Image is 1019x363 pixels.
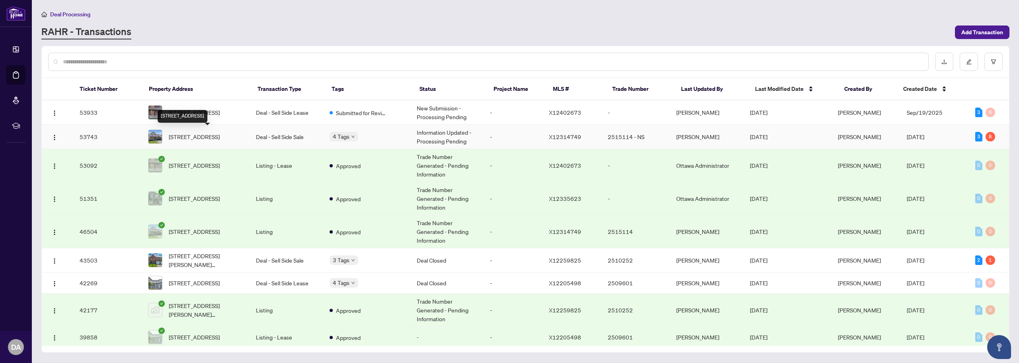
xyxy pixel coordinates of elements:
[51,308,58,314] img: Logo
[975,305,982,315] div: 0
[148,303,162,317] img: thumbnail-img
[975,255,982,265] div: 2
[907,306,924,314] span: [DATE]
[250,215,323,248] td: Listing
[410,273,484,294] td: Deal Closed
[750,228,767,235] span: [DATE]
[336,194,361,203] span: Approved
[907,162,924,169] span: [DATE]
[975,194,982,203] div: 0
[750,279,767,286] span: [DATE]
[250,327,323,348] td: Listing - Lease
[601,248,670,273] td: 2510252
[48,159,61,172] button: Logo
[975,108,982,117] div: 3
[250,248,323,273] td: Deal - Sell Side Sale
[670,100,744,125] td: [PERSON_NAME]
[51,134,58,141] img: Logo
[169,333,220,341] span: [STREET_ADDRESS]
[749,78,837,100] th: Last Modified Date
[158,328,165,334] span: check-circle
[48,277,61,289] button: Logo
[838,78,897,100] th: Created By
[333,132,349,141] span: 4 Tags
[48,130,61,143] button: Logo
[907,334,924,341] span: [DATE]
[670,125,744,149] td: [PERSON_NAME]
[986,278,995,288] div: 0
[336,161,361,170] span: Approved
[169,251,243,269] span: [STREET_ADDRESS][PERSON_NAME][PERSON_NAME]
[51,229,58,235] img: Logo
[838,334,881,341] span: [PERSON_NAME]
[484,327,543,348] td: -
[903,84,937,93] span: Created Date
[907,228,924,235] span: [DATE]
[897,78,966,100] th: Created Date
[986,332,995,342] div: 0
[351,258,355,262] span: down
[975,132,982,141] div: 3
[148,330,162,344] img: thumbnail-img
[484,215,543,248] td: -
[148,159,162,172] img: thumbnail-img
[549,162,581,169] span: X12402673
[336,108,388,117] span: Submitted for Review
[250,273,323,294] td: Deal - Sell Side Lease
[325,78,413,100] th: Tags
[51,196,58,202] img: Logo
[986,108,995,117] div: 0
[670,273,744,294] td: [PERSON_NAME]
[484,273,543,294] td: -
[975,227,982,236] div: 0
[410,182,484,215] td: Trade Number Generated - Pending Information
[410,149,484,182] td: Trade Number Generated - Pending Information
[750,334,767,341] span: [DATE]
[48,106,61,119] button: Logo
[487,78,547,100] th: Project Name
[48,254,61,267] button: Logo
[670,215,744,248] td: [PERSON_NAME]
[73,327,142,348] td: 39858
[960,53,978,71] button: edit
[750,109,767,116] span: [DATE]
[484,125,543,149] td: -
[975,332,982,342] div: 0
[750,133,767,140] span: [DATE]
[41,25,131,39] a: RAHR - Transactions
[169,132,220,141] span: [STREET_ADDRESS]
[73,182,142,215] td: 51351
[484,149,543,182] td: -
[838,228,881,235] span: [PERSON_NAME]
[961,26,1003,39] span: Add Transaction
[73,125,142,149] td: 53743
[935,53,953,71] button: download
[601,294,670,327] td: 2510252
[158,222,165,228] span: check-circle
[955,26,1009,39] button: Add Transaction
[148,253,162,267] img: thumbnail-img
[148,225,162,238] img: thumbnail-img
[750,257,767,264] span: [DATE]
[907,195,924,202] span: [DATE]
[670,294,744,327] td: [PERSON_NAME]
[169,279,220,287] span: [STREET_ADDRESS]
[838,195,881,202] span: [PERSON_NAME]
[410,125,484,149] td: Information Updated - Processing Pending
[51,335,58,341] img: Logo
[755,84,804,93] span: Last Modified Date
[73,78,143,100] th: Ticket Number
[73,248,142,273] td: 43503
[986,161,995,170] div: 0
[986,305,995,315] div: 0
[670,327,744,348] td: [PERSON_NAME]
[907,133,924,140] span: [DATE]
[601,327,670,348] td: 2509601
[670,182,744,215] td: Ottawa Administrator
[838,162,881,169] span: [PERSON_NAME]
[6,6,25,21] img: logo
[336,333,361,342] span: Approved
[838,306,881,314] span: [PERSON_NAME]
[48,225,61,238] button: Logo
[169,108,220,117] span: [STREET_ADDRESS]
